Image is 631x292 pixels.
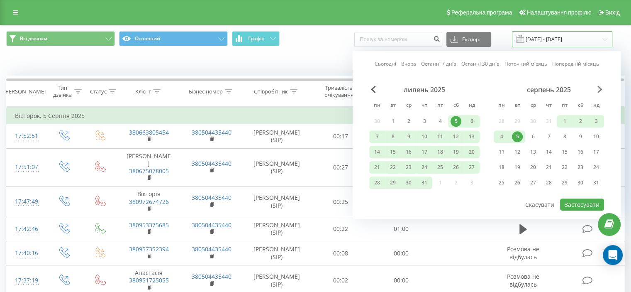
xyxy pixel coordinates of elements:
[232,31,280,46] button: Графік
[541,161,557,174] div: чт 21 серп 2025 р.
[385,177,401,189] div: вт 29 лип 2025 р.
[573,130,588,143] div: сб 9 серп 2025 р.
[401,115,417,128] div: ср 2 лип 2025 р.
[435,131,446,142] div: 11
[369,146,385,158] div: пн 14 лип 2025 р.
[526,9,591,16] span: Налаштування профілю
[591,116,602,127] div: 3
[451,116,461,127] div: 5
[311,241,371,265] td: 00:08
[590,100,602,112] abbr: неділя
[496,177,507,188] div: 25
[192,194,231,201] a: 380504435440
[15,159,37,175] div: 17:51:07
[573,161,588,174] div: сб 23 серп 2025 р.
[311,148,371,186] td: 00:27
[591,131,602,142] div: 10
[494,146,509,158] div: пн 11 серп 2025 р.
[557,161,573,174] div: пт 22 серп 2025 р.
[417,161,432,174] div: чт 24 лип 2025 р.
[575,147,586,157] div: 16
[192,221,231,229] a: 380504435440
[541,146,557,158] div: чт 14 серп 2025 р.
[403,147,414,157] div: 16
[573,177,588,189] div: сб 30 серп 2025 р.
[15,221,37,237] div: 17:42:46
[464,146,480,158] div: нд 20 лип 2025 р.
[494,161,509,174] div: пн 18 серп 2025 р.
[558,100,571,112] abbr: п’ятниця
[575,131,586,142] div: 9
[464,115,480,128] div: нд 6 лип 2025 р.
[496,162,507,173] div: 18
[528,162,538,173] div: 20
[385,115,401,128] div: вт 1 лип 2025 р.
[385,146,401,158] div: вт 15 лип 2025 р.
[573,146,588,158] div: сб 16 серп 2025 р.
[559,177,570,188] div: 29
[15,245,37,261] div: 17:40:16
[591,162,602,173] div: 24
[494,86,604,94] div: серпень 2025
[574,100,587,112] abbr: субота
[552,60,599,68] a: Попередній місяць
[129,167,169,175] a: 380675078005
[559,162,570,173] div: 22
[15,128,37,144] div: 17:52:51
[496,147,507,157] div: 11
[541,177,557,189] div: чт 28 серп 2025 р.
[575,177,586,188] div: 30
[311,124,371,148] td: 00:17
[4,88,46,95] div: [PERSON_NAME]
[372,131,382,142] div: 7
[541,130,557,143] div: чт 7 серп 2025 р.
[417,177,432,189] div: чт 31 лип 2025 р.
[417,115,432,128] div: чт 3 лип 2025 р.
[417,130,432,143] div: чт 10 лип 2025 р.
[369,130,385,143] div: пн 7 лип 2025 р.
[512,162,523,173] div: 19
[401,177,417,189] div: ср 30 лип 2025 р.
[135,88,151,95] div: Клієнт
[7,108,625,124] td: Вівторок, 5 Серпня 2025
[369,86,480,94] div: липень 2025
[495,100,508,112] abbr: понеділок
[192,128,231,136] a: 380504435440
[403,131,414,142] div: 9
[527,100,539,112] abbr: середа
[465,100,478,112] abbr: неділя
[387,100,399,112] abbr: вівторок
[560,199,604,211] button: Застосувати
[435,147,446,157] div: 18
[448,130,464,143] div: сб 12 лип 2025 р.
[117,186,180,217] td: Вікторія
[311,186,371,217] td: 00:25
[543,162,554,173] div: 21
[419,116,430,127] div: 3
[557,146,573,158] div: пт 15 серп 2025 р.
[129,128,169,136] a: 380663805454
[243,217,311,241] td: [PERSON_NAME] (SIP)
[387,116,398,127] div: 1
[507,245,539,260] span: Розмова не відбулась
[435,162,446,173] div: 25
[434,100,446,112] abbr: п’ятниця
[417,146,432,158] div: чт 17 лип 2025 р.
[432,161,448,174] div: пт 25 лип 2025 р.
[387,131,398,142] div: 8
[591,177,602,188] div: 31
[403,116,414,127] div: 2
[15,194,37,210] div: 17:47:49
[448,161,464,174] div: сб 26 лип 2025 р.
[192,272,231,280] a: 380504435440
[525,177,541,189] div: ср 27 серп 2025 р.
[605,9,620,16] span: Вихід
[448,115,464,128] div: сб 5 лип 2025 р.
[192,159,231,167] a: 380504435440
[557,130,573,143] div: пт 8 серп 2025 р.
[511,100,524,112] abbr: вівторок
[129,221,169,229] a: 380953375685
[557,177,573,189] div: пт 29 серп 2025 р.
[603,245,623,265] div: Open Intercom Messenger
[451,162,461,173] div: 26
